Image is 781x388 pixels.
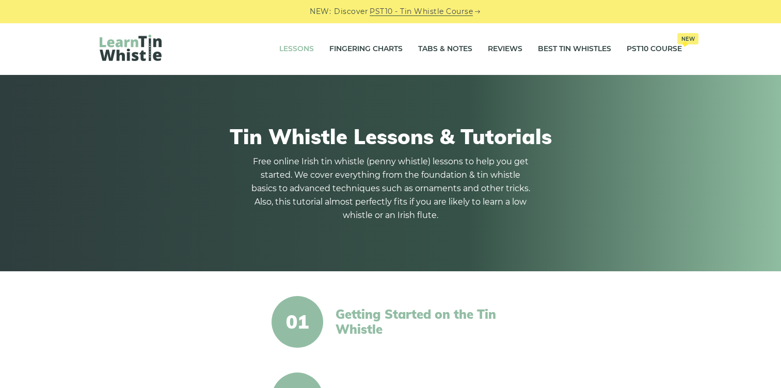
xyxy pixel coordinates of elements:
a: Lessons [279,36,314,62]
a: Tabs & Notes [418,36,472,62]
h1: Tin Whistle Lessons & Tutorials [100,124,682,149]
span: 01 [272,296,323,348]
a: PST10 CourseNew [627,36,682,62]
a: Reviews [488,36,522,62]
a: Getting Started on the Tin Whistle [336,307,513,337]
a: Fingering Charts [329,36,403,62]
img: LearnTinWhistle.com [100,35,162,61]
span: New [677,33,698,44]
a: Best Tin Whistles [538,36,611,62]
p: Free online Irish tin whistle (penny whistle) lessons to help you get started. We cover everythin... [251,155,530,222]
